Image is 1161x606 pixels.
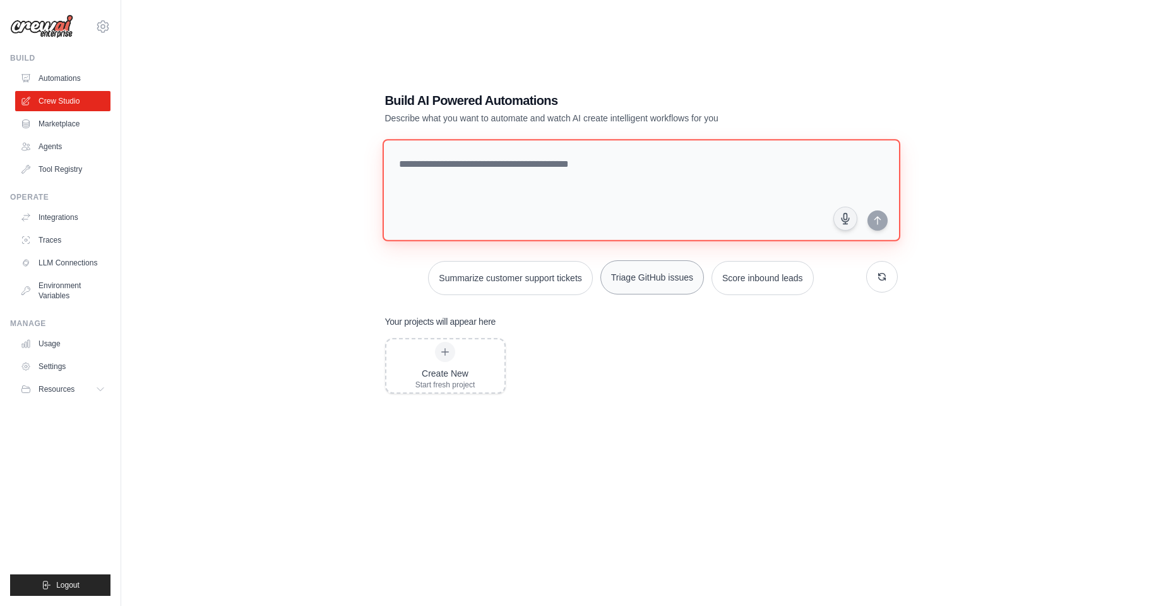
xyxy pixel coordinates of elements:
[10,15,73,39] img: Logo
[15,159,110,179] a: Tool Registry
[428,261,592,295] button: Summarize customer support tickets
[866,261,898,293] button: Get new suggestions
[10,192,110,202] div: Operate
[15,230,110,250] a: Traces
[385,92,809,109] h1: Build AI Powered Automations
[15,379,110,399] button: Resources
[1098,545,1161,606] iframe: Chat Widget
[15,253,110,273] a: LLM Connections
[56,580,80,590] span: Logout
[15,91,110,111] a: Crew Studio
[15,356,110,377] a: Settings
[15,276,110,306] a: Environment Variables
[10,318,110,329] div: Manage
[385,315,496,328] h3: Your projects will appear here
[39,384,74,394] span: Resources
[833,207,857,231] button: Click to speak your automation idea
[15,334,110,354] a: Usage
[415,367,475,380] div: Create New
[15,114,110,134] a: Marketplace
[10,53,110,63] div: Build
[15,68,110,88] a: Automations
[10,574,110,596] button: Logout
[385,112,809,124] p: Describe what you want to automate and watch AI create intelligent workflows for you
[711,261,814,295] button: Score inbound leads
[15,207,110,227] a: Integrations
[15,136,110,157] a: Agents
[600,260,704,294] button: Triage GitHub issues
[415,380,475,390] div: Start fresh project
